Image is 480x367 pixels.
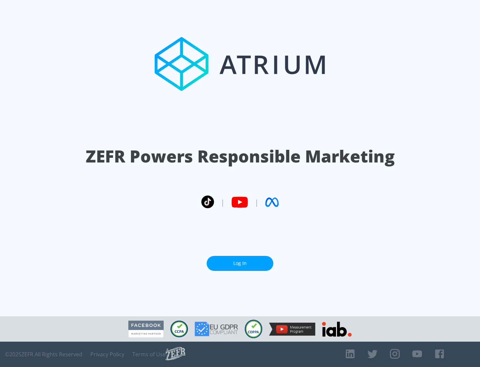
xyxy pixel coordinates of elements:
span: © 2025 ZEFR All Rights Reserved [5,351,82,358]
img: GDPR Compliant [195,322,238,336]
img: YouTube Measurement Program [269,323,315,336]
h1: ZEFR Powers Responsible Marketing [86,145,395,168]
a: Terms of Use [132,351,166,358]
img: COPPA Compliant [245,320,262,338]
img: Facebook Marketing Partner [128,321,164,338]
span: | [255,197,259,207]
img: CCPA Compliant [170,321,188,337]
span: | [221,197,225,207]
a: Privacy Policy [90,351,124,358]
img: IAB [322,322,352,337]
a: Log In [207,256,273,271]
